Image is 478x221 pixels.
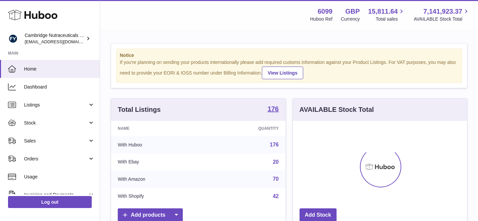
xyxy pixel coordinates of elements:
[111,153,206,171] td: With Ebay
[24,192,88,198] span: Invoicing and Payments
[24,138,88,144] span: Sales
[273,159,279,165] a: 20
[262,67,303,79] a: View Listings
[368,7,405,22] a: 15,811.64 Total sales
[345,7,360,16] strong: GBP
[24,156,88,162] span: Orders
[111,188,206,205] td: With Shopify
[300,105,374,114] h3: AVAILABLE Stock Total
[423,7,462,16] span: 7,141,923.37
[111,121,206,136] th: Name
[368,7,398,16] span: 15,811.64
[273,176,279,182] a: 70
[24,120,88,126] span: Stock
[414,16,470,22] span: AVAILABLE Stock Total
[8,196,92,208] a: Log out
[120,59,458,79] div: If you're planning on sending your products internationally please add required customs informati...
[24,102,88,108] span: Listings
[318,7,333,16] strong: 6099
[376,16,405,22] span: Total sales
[8,34,18,44] img: huboo@camnutra.com
[24,66,95,72] span: Home
[341,16,360,22] div: Currency
[120,52,458,59] strong: Notice
[25,32,85,45] div: Cambridge Nutraceuticals Ltd
[414,7,470,22] a: 7,141,923.37 AVAILABLE Stock Total
[273,193,279,199] a: 42
[24,174,95,180] span: Usage
[268,106,279,113] a: 176
[111,170,206,188] td: With Amazon
[24,84,95,90] span: Dashboard
[25,39,98,44] span: [EMAIL_ADDRESS][DOMAIN_NAME]
[111,136,206,153] td: With Huboo
[118,105,161,114] h3: Total Listings
[310,16,333,22] div: Huboo Ref
[206,121,286,136] th: Quantity
[270,142,279,147] a: 176
[268,106,279,112] strong: 176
